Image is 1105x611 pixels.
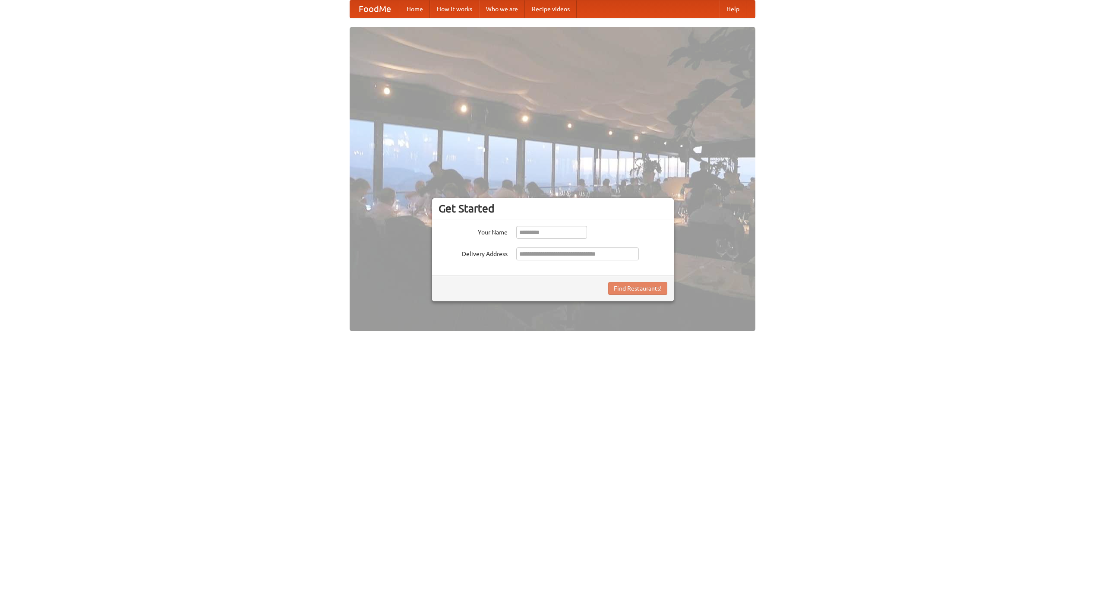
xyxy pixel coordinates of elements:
a: Who we are [479,0,525,18]
a: Recipe videos [525,0,577,18]
h3: Get Started [439,202,667,215]
a: How it works [430,0,479,18]
label: Your Name [439,226,508,237]
a: Home [400,0,430,18]
button: Find Restaurants! [608,282,667,295]
label: Delivery Address [439,247,508,258]
a: FoodMe [350,0,400,18]
a: Help [720,0,746,18]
